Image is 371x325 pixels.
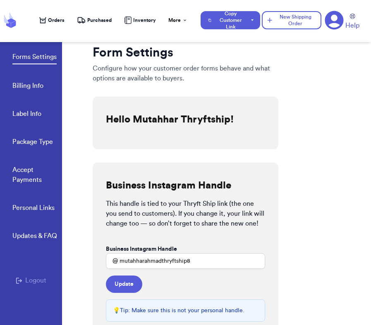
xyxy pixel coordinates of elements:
[124,16,156,24] a: Inventory
[93,64,278,83] p: Configure how your customer order forms behave and what options are available to buyers.
[12,165,62,186] a: Accept Payments
[201,11,260,29] button: Copy Customer Link
[12,109,41,120] a: Label Info
[12,203,55,214] a: Personal Links
[12,137,53,148] a: Package Type
[345,14,359,31] a: Help
[48,17,65,24] span: Orders
[12,231,57,241] div: Updates & FAQ
[12,81,43,92] a: Billing Info
[106,253,118,269] div: @
[12,52,57,64] a: Forms Settings
[39,17,65,24] a: Orders
[106,179,231,192] h2: Business Instagram Handle
[16,276,46,285] button: Logout
[77,16,112,24] a: Purchased
[106,276,142,293] button: Update
[168,17,187,24] div: More
[262,11,321,29] button: New Shipping Order
[12,231,57,243] a: Updates & FAQ
[113,306,244,315] p: 💡 Tip: Make sure this is not your personal handle.
[93,45,278,60] h1: Form Settings
[345,21,359,31] span: Help
[106,113,234,126] h2: Hello Mutahhar Thryftship!
[106,199,265,228] p: This handle is tied to your Thryft Ship link (the one you send to customers). If you change it, y...
[133,17,156,24] span: Inventory
[106,245,177,253] label: Business Instagram Handle
[87,17,112,24] span: Purchased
